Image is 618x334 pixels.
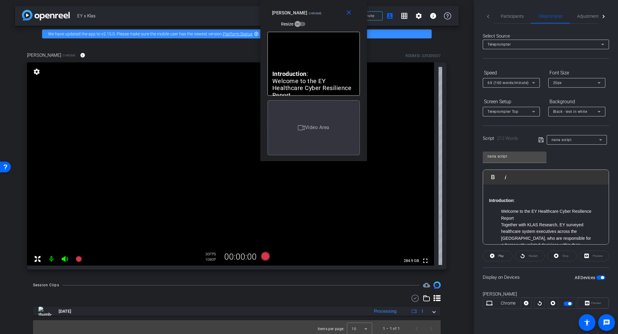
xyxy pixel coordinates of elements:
[489,198,514,203] strong: Introduction
[483,291,609,298] div: [PERSON_NAME]
[254,32,259,36] mat-icon: highlight_off
[318,326,344,332] div: Items per page:
[421,308,424,314] span: 1
[548,97,605,107] div: Background
[272,78,355,99] li: Welcome to the EY Healthcare Cyber Resilience Report
[272,70,307,77] strong: Introduction
[371,308,399,315] div: Processing
[553,81,562,85] span: 20px
[483,267,609,287] div: Display on Devices
[402,257,421,264] span: 284.9 GB
[483,97,540,107] div: Screen Setup
[386,12,393,20] mat-icon: account_box
[33,282,59,288] div: Session Clips
[38,307,52,316] img: thumb-nail
[501,14,524,18] span: Participants
[553,110,587,114] span: Black - text in white
[498,254,504,257] span: Play
[223,32,252,36] a: Platform Status
[220,252,261,262] div: 00:00:00
[210,252,216,256] span: FPS
[205,252,220,257] div: 30
[488,42,511,47] span: Teleprompter
[22,10,70,20] img: app-logo
[501,221,603,255] li: Together with KLAS Research, EY surveyed healthcare system executives across the [GEOGRAPHIC_DATA...
[32,68,41,75] mat-icon: settings
[42,29,432,38] div: We have updated the app to v2.15.0. Please make sure the mobile user has the newest version.
[415,12,422,20] mat-icon: settings
[405,53,441,59] div: ROOM ID: 329309207
[430,12,437,20] mat-icon: info
[483,33,609,40] div: Select Source
[483,68,540,78] div: Speed
[538,14,563,18] span: Teleprompter
[383,326,400,332] div: 1 – 1 of 1
[548,68,605,78] div: Font Size
[483,135,530,142] div: Script
[305,125,329,130] span: Video Area
[496,300,521,306] div: Chrome
[205,257,220,262] div: 1080P
[552,138,572,142] span: nana script
[583,319,591,326] mat-icon: accessibility
[489,197,603,204] p: :
[80,53,85,58] mat-icon: info
[488,81,529,85] span: 6X (160 words/minute)
[575,275,596,281] label: All Devices
[488,153,542,160] input: Title
[401,12,408,20] mat-icon: grid_on
[309,12,322,15] span: Chrome
[501,208,603,221] li: Welcome to the EY Healthcare Cyber Resilience Report
[345,9,353,17] mat-icon: close
[423,281,430,289] span: Destinations for your clips
[77,10,306,22] span: EY x Klas
[27,52,61,59] span: [PERSON_NAME]
[281,21,295,27] label: Resize
[603,319,610,326] mat-icon: message
[422,257,429,264] mat-icon: fullscreen
[423,281,430,289] mat-icon: cloud_upload
[433,281,441,289] img: Session clips
[577,14,601,18] span: Adjustments
[272,71,355,77] p: :
[272,10,307,16] span: [PERSON_NAME]
[63,53,75,58] span: Chrome
[497,136,518,141] span: 212 Words
[59,308,71,314] span: [DATE]
[488,110,518,114] span: Teleprompter Top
